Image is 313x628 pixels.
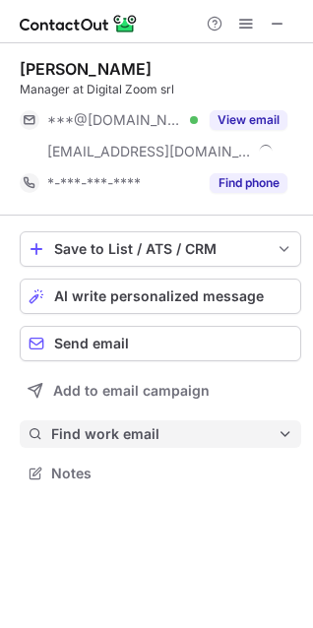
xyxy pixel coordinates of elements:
div: [PERSON_NAME] [20,59,152,79]
span: AI write personalized message [54,288,264,304]
span: Notes [51,465,293,482]
img: ContactOut v5.3.10 [20,12,138,35]
span: Send email [54,336,129,351]
button: Reveal Button [210,173,287,193]
div: Save to List / ATS / CRM [54,241,267,257]
span: ***@[DOMAIN_NAME] [47,111,183,129]
span: Add to email campaign [53,383,210,399]
button: AI write personalized message [20,279,301,314]
button: Send email [20,326,301,361]
button: Reveal Button [210,110,287,130]
button: save-profile-one-click [20,231,301,267]
button: Notes [20,460,301,487]
span: Find work email [51,425,278,443]
button: Find work email [20,420,301,448]
div: Manager at Digital Zoom srl [20,81,301,98]
span: [EMAIL_ADDRESS][DOMAIN_NAME] [47,143,252,160]
button: Add to email campaign [20,373,301,408]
